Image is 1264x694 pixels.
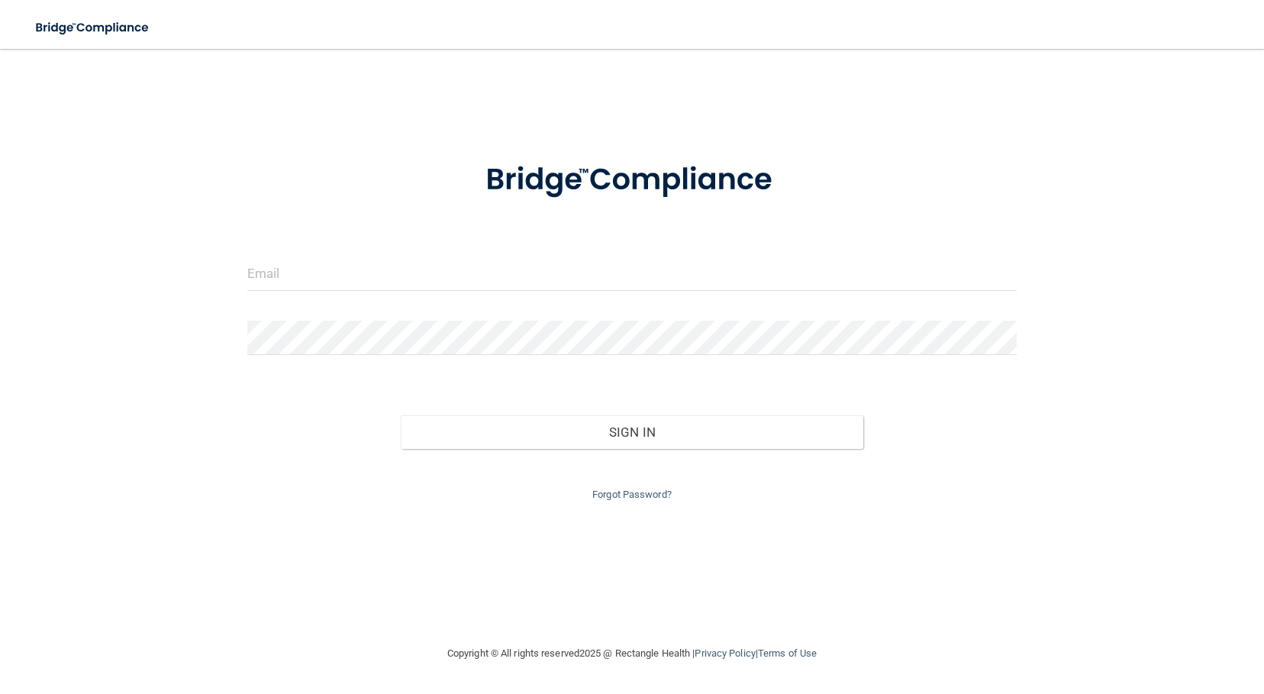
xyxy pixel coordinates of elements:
[758,647,817,659] a: Terms of Use
[23,12,163,44] img: bridge_compliance_login_screen.278c3ca4.svg
[353,629,911,678] div: Copyright © All rights reserved 2025 @ Rectangle Health | |
[401,415,863,449] button: Sign In
[247,257,1017,291] input: Email
[695,647,755,659] a: Privacy Policy
[454,140,810,220] img: bridge_compliance_login_screen.278c3ca4.svg
[592,489,672,500] a: Forgot Password?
